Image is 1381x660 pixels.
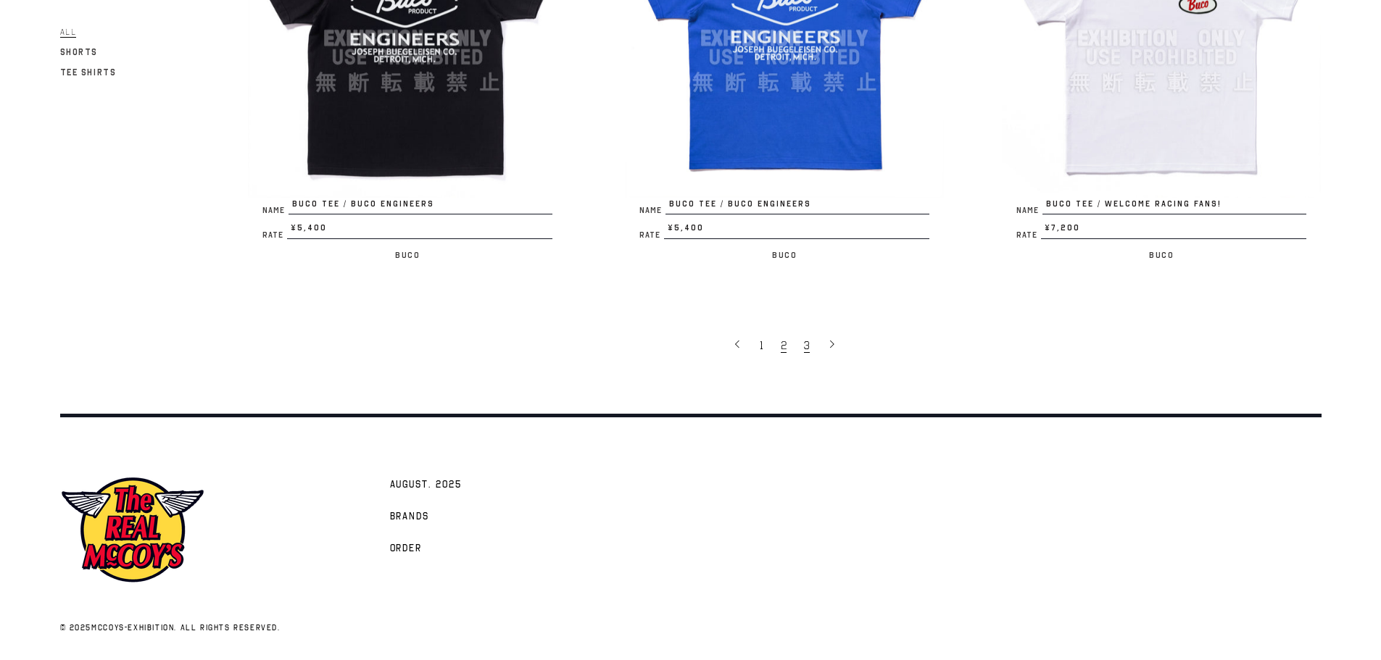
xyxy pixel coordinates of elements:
[383,500,437,532] a: Brands
[1016,206,1042,214] span: Name
[60,43,99,61] a: Shorts
[639,231,664,239] span: Rate
[60,64,117,81] a: Tee Shirts
[262,206,289,214] span: Name
[289,198,552,215] span: BUCO TEE / BUCO ENGINEERS
[639,206,665,214] span: Name
[383,468,469,500] a: AUGUST. 2025
[781,338,787,353] span: 2
[91,622,174,632] a: mccoys-exhibition
[287,222,552,239] span: ¥5,400
[797,330,820,360] a: 3
[60,23,77,41] a: All
[804,338,810,353] span: 3
[60,47,99,57] span: Shorts
[248,246,567,264] p: Buco
[664,222,929,239] span: ¥5,400
[390,542,423,556] span: Order
[390,510,430,525] span: Brands
[60,622,662,635] p: © 2025 . All rights reserved.
[625,246,944,264] p: Buco
[752,330,774,360] a: 1
[1041,222,1306,239] span: ¥7,200
[1042,198,1306,215] span: BUCO TEE / WELCOME RACING FANS!
[383,532,430,564] a: Order
[60,475,205,585] img: mccoys-exhibition
[665,198,929,215] span: BUCO TEE / BUCO ENGINEERS
[60,27,77,38] span: All
[1016,231,1041,239] span: Rate
[390,478,462,493] span: AUGUST. 2025
[1002,246,1321,264] p: Buco
[262,231,287,239] span: Rate
[60,67,117,78] span: Tee Shirts
[760,338,763,353] span: 1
